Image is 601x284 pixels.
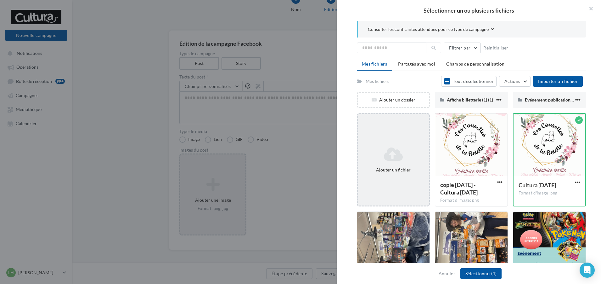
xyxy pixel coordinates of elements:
span: Partagés avec moi [398,61,435,67]
span: Champs de personnalisation [446,61,504,67]
span: Actions [504,78,520,84]
button: Importer un fichier [533,76,583,87]
button: Sélectionner(1) [460,268,502,279]
div: Ajouter un dossier [358,97,429,103]
span: Consulter les contraintes attendues pour ce type de campagne [368,26,489,32]
span: copie 06-10-2025 - Cultura 22 Octobre [440,181,478,196]
button: Réinitialiser [481,44,511,52]
span: Mes fichiers [362,61,387,67]
h2: Sélectionner un ou plusieurs fichiers [347,8,591,13]
div: Ajouter un fichier [360,167,426,173]
div: Mes fichiers [366,78,389,84]
button: Filtrer par [444,43,481,53]
button: Actions [499,76,531,87]
div: Format d'image: png [519,190,580,196]
div: Open Intercom Messenger [580,263,595,278]
span: Importer un fichier [538,78,578,84]
button: Tout désélectionner [441,76,497,87]
span: Cultura 22 Octobre [519,182,556,188]
button: Annuler [436,270,458,277]
span: Evénement-publication-Facebook [525,97,591,102]
span: Affiche billetterie (1) (1) [447,97,493,102]
span: (1) [491,271,497,276]
button: Consulter les contraintes attendues pour ce type de campagne [368,26,494,34]
div: Format d'image: png [440,198,503,203]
